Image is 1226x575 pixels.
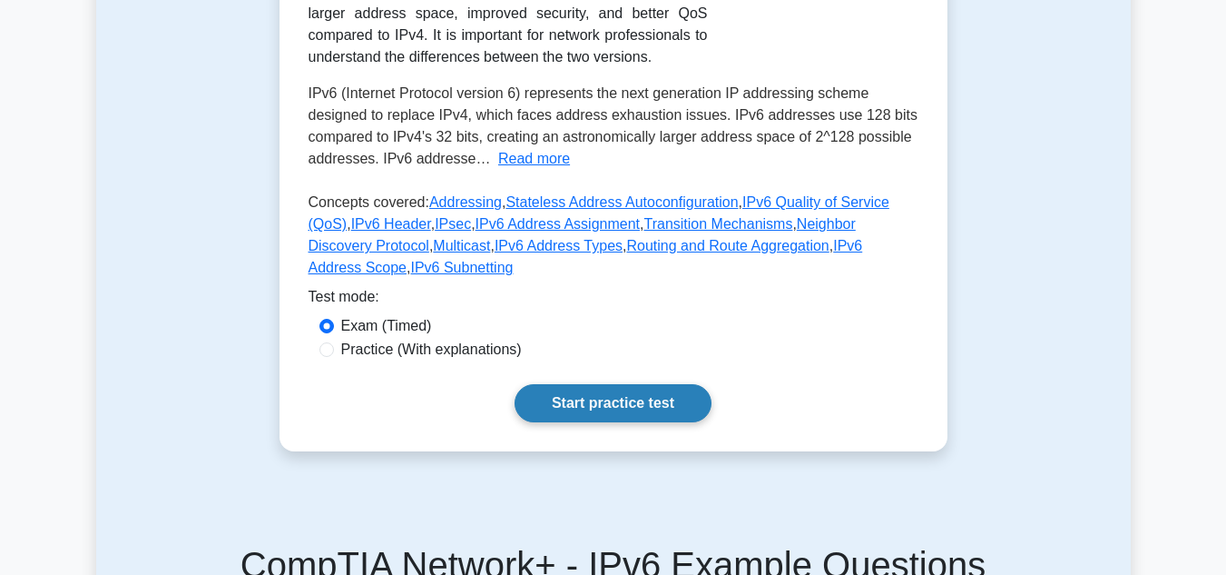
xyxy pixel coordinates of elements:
[498,148,570,170] button: Read more
[495,238,623,253] a: IPv6 Address Types
[515,384,711,422] a: Start practice test
[309,286,918,315] div: Test mode:
[433,238,490,253] a: Multicast
[476,216,640,232] a: IPv6 Address Assignment
[410,260,513,275] a: IPv6 Subnetting
[435,216,471,232] a: IPsec
[309,238,863,275] a: IPv6 Address Scope
[429,194,502,210] a: Addressing
[351,216,431,232] a: IPv6 Header
[341,339,522,361] label: Practice (With explanations)
[505,194,738,210] a: Stateless Address Autoconfiguration
[309,192,918,286] p: Concepts covered: , , , , , , , , , , , ,
[644,216,793,232] a: Transition Mechanisms
[626,238,829,253] a: Routing and Route Aggregation
[341,315,432,337] label: Exam (Timed)
[309,85,918,166] span: IPv6 (Internet Protocol version 6) represents the next generation IP addressing scheme designed t...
